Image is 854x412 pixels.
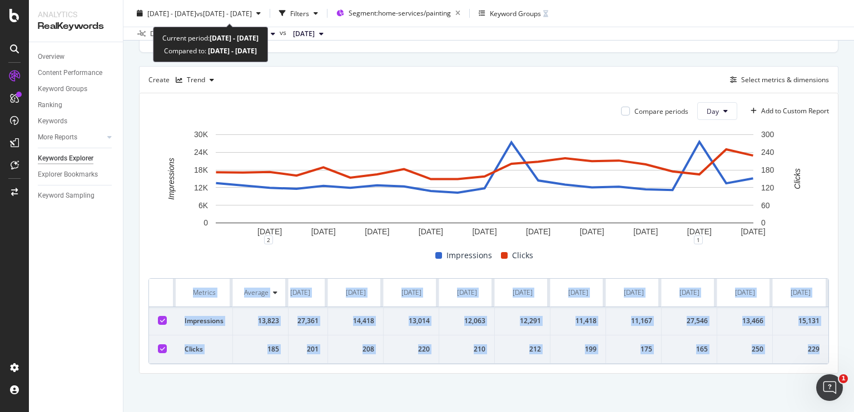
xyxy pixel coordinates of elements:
div: 208 [337,344,374,354]
button: Trend [171,71,219,89]
a: Keywords Explorer [38,153,115,164]
a: Explorer Bookmarks [38,169,115,180]
text: 240 [761,148,774,157]
td: Clicks [176,335,233,364]
span: [DATE] - [DATE] [147,8,196,18]
div: 13,823 [242,316,279,326]
text: 30K [194,130,208,139]
button: Day [697,102,737,120]
div: More Reports [38,132,77,143]
div: Trend [187,77,205,83]
div: Keywords Explorer [38,153,93,164]
div: RealKeywords [38,20,114,33]
text: [DATE] [633,227,658,236]
text: Impressions [167,158,176,200]
div: 12,291 [504,316,541,326]
span: vs [DATE] - [DATE] [196,8,252,18]
div: [DATE] [679,288,699,298]
span: Day [707,107,719,116]
div: Select metrics & dimensions [741,75,829,84]
text: [DATE] [419,227,443,236]
div: 27,361 [281,316,319,326]
text: 18K [194,165,208,174]
div: [DATE] [513,288,533,298]
div: 1 [694,235,703,244]
b: [DATE] - [DATE] [210,33,259,43]
div: 27,546 [671,316,708,326]
svg: A chart. [148,129,821,240]
td: Impressions [176,307,233,335]
div: Add to Custom Report [761,108,829,114]
div: 15,131 [782,316,820,326]
div: Compare periods [634,107,688,116]
text: [DATE] [741,227,765,236]
a: More Reports [38,132,104,143]
div: [DATE] [791,288,811,298]
div: Analytics [38,9,114,20]
a: Overview [38,51,115,63]
div: Content Performance [38,67,102,79]
div: 14,418 [337,316,374,326]
div: [DATE] [624,288,644,298]
text: 6K [198,201,208,210]
button: Keyword Groups [474,4,553,22]
div: 220 [393,344,430,354]
div: 13,466 [726,316,763,326]
div: Keywords [38,115,67,127]
div: 11,418 [559,316,597,326]
div: 165 [671,344,708,354]
span: 1 [839,374,848,383]
div: Metrics [185,288,224,298]
text: [DATE] [580,227,604,236]
b: [DATE] - [DATE] [206,46,257,56]
text: [DATE] [526,227,550,236]
div: [DATE] [401,288,421,298]
div: Keyword Sampling [38,190,95,202]
span: Impressions [446,249,492,262]
div: Create [148,71,219,89]
iframe: Intercom live chat [816,374,843,401]
button: Filters [275,4,322,22]
text: 12K [194,183,208,192]
text: Clicks [793,169,802,189]
a: Keyword Groups [38,83,115,95]
text: 0 [203,219,208,228]
div: Current period: [162,32,259,44]
div: 12,063 [448,316,485,326]
div: 199 [559,344,597,354]
div: 212 [504,344,541,354]
div: 185 [242,344,279,354]
button: [DATE] [289,27,328,41]
div: 13,014 [393,316,430,326]
div: Keyword Groups [38,83,87,95]
div: 250 [726,344,763,354]
div: Average [244,288,269,298]
text: [DATE] [365,227,389,236]
div: Overview [38,51,64,63]
div: [DATE] [346,288,366,298]
div: [DATE] [457,288,477,298]
text: 180 [761,165,774,174]
text: [DATE] [311,227,336,236]
button: Add to Custom Report [746,102,829,120]
div: [DATE] [568,288,588,298]
text: 300 [761,130,774,139]
div: [DATE] [290,288,310,298]
div: 2 [264,235,273,244]
button: [DATE] - [DATE]vs[DATE] - [DATE] [132,4,265,22]
div: Filters [290,8,309,18]
a: Keyword Sampling [38,190,115,202]
text: 0 [761,219,766,228]
span: 2024 Oct. 7th [293,29,315,39]
button: Segment:home-services/painting [332,4,465,22]
div: Keyword Groups [490,8,541,18]
text: 24K [194,148,208,157]
span: vs [280,28,289,38]
div: Data crossed with the Crawls [150,29,240,39]
text: 120 [761,183,774,192]
div: [DATE] [735,288,755,298]
div: 175 [615,344,652,354]
a: Content Performance [38,67,115,79]
button: Select metrics & dimensions [726,73,829,87]
div: Compared to: [164,44,257,57]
